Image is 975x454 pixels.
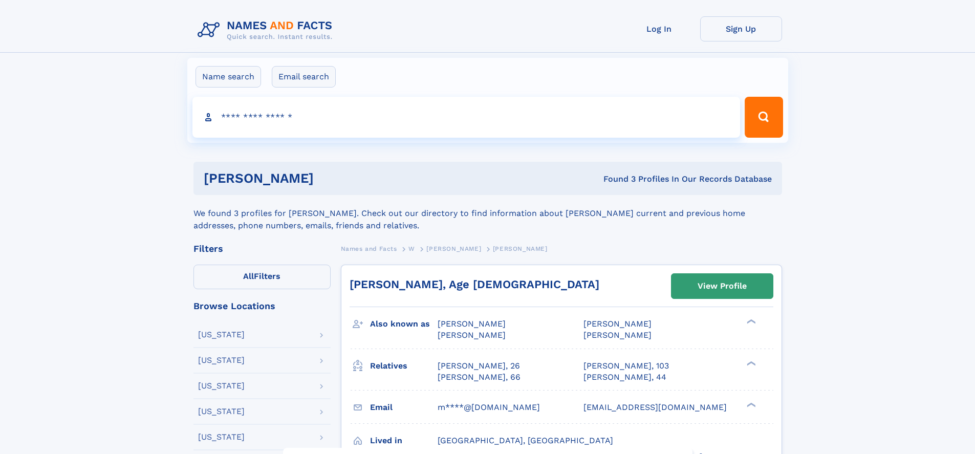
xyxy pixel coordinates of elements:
a: [PERSON_NAME], Age [DEMOGRAPHIC_DATA] [350,278,599,291]
img: Logo Names and Facts [193,16,341,44]
button: Search Button [745,97,783,138]
div: View Profile [698,274,747,298]
span: [PERSON_NAME] [493,245,548,252]
div: [US_STATE] [198,356,245,364]
div: Found 3 Profiles In Our Records Database [459,174,772,185]
div: Filters [193,244,331,253]
div: ❯ [744,360,756,366]
div: [US_STATE] [198,407,245,416]
span: [GEOGRAPHIC_DATA], [GEOGRAPHIC_DATA] [438,436,613,445]
label: Email search [272,66,336,88]
span: [PERSON_NAME] [438,319,506,329]
div: ❯ [744,401,756,408]
a: Sign Up [700,16,782,41]
h1: [PERSON_NAME] [204,172,459,185]
a: [PERSON_NAME], 26 [438,360,520,372]
span: All [243,271,254,281]
a: [PERSON_NAME], 44 [583,372,666,383]
span: [PERSON_NAME] [583,319,652,329]
div: We found 3 profiles for [PERSON_NAME]. Check out our directory to find information about [PERSON_... [193,195,782,232]
div: [US_STATE] [198,331,245,339]
input: search input [192,97,741,138]
div: ❯ [744,318,756,325]
h3: Relatives [370,357,438,375]
label: Filters [193,265,331,289]
a: [PERSON_NAME] [426,242,481,255]
span: [PERSON_NAME] [426,245,481,252]
a: [PERSON_NAME], 66 [438,372,521,383]
span: [EMAIL_ADDRESS][DOMAIN_NAME] [583,402,727,412]
h3: Lived in [370,432,438,449]
label: Name search [196,66,261,88]
a: Log In [618,16,700,41]
span: [PERSON_NAME] [583,330,652,340]
div: Browse Locations [193,301,331,311]
div: [US_STATE] [198,382,245,390]
h3: Also known as [370,315,438,333]
span: [PERSON_NAME] [438,330,506,340]
h3: Email [370,399,438,416]
a: Names and Facts [341,242,397,255]
a: View Profile [671,274,773,298]
a: W [408,242,415,255]
a: [PERSON_NAME], 103 [583,360,669,372]
span: W [408,245,415,252]
div: [US_STATE] [198,433,245,441]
